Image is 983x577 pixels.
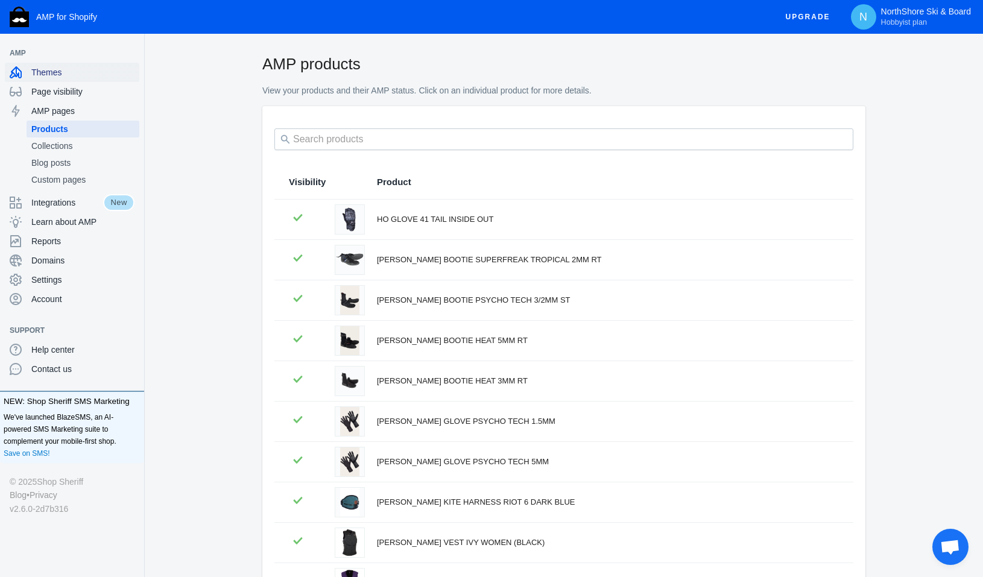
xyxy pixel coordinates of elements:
[27,171,139,188] a: Custom pages
[27,137,139,154] a: Collections
[31,157,134,169] span: Blog posts
[31,235,134,247] span: Reports
[377,335,839,347] div: [PERSON_NAME] BOOTIE HEAT 5MM RT
[31,363,134,375] span: Contact us
[377,496,839,508] div: [PERSON_NAME] KITE HARNESS RIOT 6 DARK BLUE
[338,367,362,396] img: o-neill-wetsuit-bootie-heat-3mm-rt-29849305710705.png
[10,502,134,516] div: v2.6.0-2d7b316
[31,216,134,228] span: Learn about AMP
[31,293,134,305] span: Account
[31,123,134,135] span: Products
[274,128,853,150] input: Search products
[335,528,364,557] img: ion-kite-vest-ivy-women-black-28784595959921.jpg
[5,82,139,101] a: Page visibility
[31,197,103,209] span: Integrations
[340,326,359,355] img: o-neill-wetsuit-bootie-heat-5mm-rt-16657704157297.jpg
[10,7,29,27] img: Shop Sheriff Logo
[377,456,839,468] div: [PERSON_NAME] GLOVE PSYCHO TECH 5MM
[377,415,839,427] div: [PERSON_NAME] GLOVE PSYCHO TECH 1.5MM
[36,12,97,22] span: AMP for Shopify
[31,174,134,186] span: Custom pages
[103,194,134,211] span: New
[31,344,134,356] span: Help center
[37,475,83,488] a: Shop Sheriff
[340,286,359,315] img: o-neill-wetsuit-bootie-psycho-tech-3-2mm-st-16657691443313.jpg
[5,212,139,232] a: Learn about AMP
[10,488,27,502] a: Blog
[5,101,139,121] a: AMP pages
[377,537,839,549] div: [PERSON_NAME] VEST IVY WOMEN (BLACK)
[5,251,139,270] a: Domains
[289,176,326,188] span: Visibility
[786,6,830,28] span: Upgrade
[335,205,364,234] img: ho-glove-41-tail-inside-out-16658498715761.png
[31,66,134,78] span: Themes
[377,213,839,225] div: HO GLOVE 41 TAIL INSIDE OUT
[122,51,142,55] button: Add a sales channel
[31,140,134,152] span: Collections
[932,529,969,565] div: Open chat
[4,447,50,459] a: Save on SMS!
[776,6,840,28] button: Upgrade
[122,328,142,333] button: Add a sales channel
[10,47,122,59] span: AMP
[377,254,839,266] div: [PERSON_NAME] BOOTIE SUPERFREAK TROPICAL 2MM RT
[5,193,139,212] a: IntegrationsNew
[5,289,139,309] a: Account
[340,447,359,476] img: o-neill-wetsuit-glove-psycho-tech-5mm-16657676435569.jpg
[5,63,139,82] a: Themes
[262,85,865,97] p: View your products and their AMP status. Click on an individual product for more details.
[858,11,870,23] span: N
[881,7,971,27] p: NorthShore Ski & Board
[31,86,134,98] span: Page visibility
[262,53,865,75] h2: AMP products
[340,488,359,517] img: ion-waist-kite-harness-riot-6-dark-blue-16658342183025.jpg
[27,121,139,137] a: Products
[340,407,359,436] img: o-neill-wetsuit-glove-psycho-tech-1-5mm-16657678958705.jpg
[377,294,839,306] div: [PERSON_NAME] BOOTIE PSYCHO TECH 3/2MM ST
[31,254,134,266] span: Domains
[377,375,839,387] div: [PERSON_NAME] BOOTIE HEAT 3MM RT
[31,105,134,117] span: AMP pages
[31,274,134,286] span: Settings
[27,154,139,171] a: Blog posts
[30,488,57,502] a: Privacy
[377,176,411,188] span: Product
[10,475,134,488] div: © 2025
[335,245,364,274] img: o-neill-wetsuit-bootie-superfreak-tropical-2mm-rt-29705774497905.png
[10,488,134,502] div: •
[881,17,927,27] span: Hobbyist plan
[5,232,139,251] a: Reports
[5,359,139,379] a: Contact us
[10,324,122,336] span: Support
[5,270,139,289] a: Settings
